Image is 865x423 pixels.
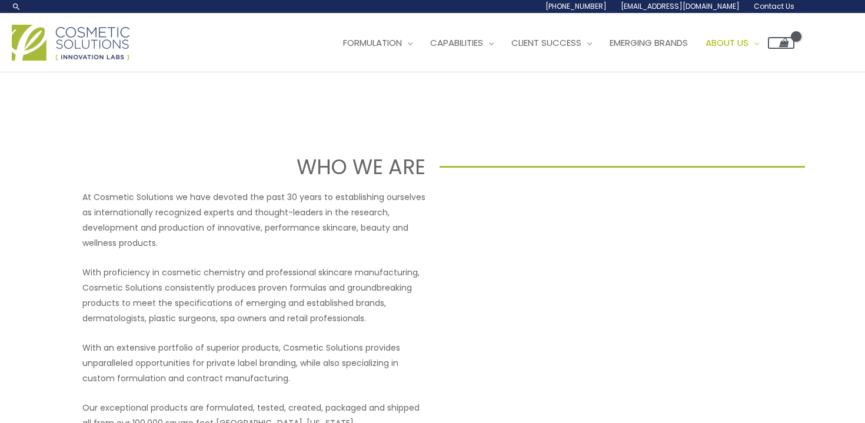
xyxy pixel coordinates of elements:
h1: WHO WE ARE [60,152,425,181]
a: Client Success [503,25,601,61]
a: Emerging Brands [601,25,697,61]
a: View Shopping Cart, empty [768,37,794,49]
span: Client Success [511,36,581,49]
span: Formulation [343,36,402,49]
a: About Us [697,25,768,61]
img: Cosmetic Solutions Logo [12,25,129,61]
iframe: Get to know Cosmetic Solutions Private Label Skin Care [440,189,783,382]
span: Capabilities [430,36,483,49]
nav: Site Navigation [325,25,794,61]
span: [PHONE_NUMBER] [545,1,607,11]
p: With proficiency in cosmetic chemistry and professional skincare manufacturing, Cosmetic Solution... [82,265,425,326]
span: Emerging Brands [610,36,688,49]
a: Capabilities [421,25,503,61]
p: At Cosmetic Solutions we have devoted the past 30 years to establishing ourselves as internationa... [82,189,425,251]
p: With an extensive portfolio of superior products, Cosmetic Solutions provides unparalleled opport... [82,340,425,386]
span: Contact Us [754,1,794,11]
a: Search icon link [12,2,21,11]
span: About Us [706,36,748,49]
a: Formulation [334,25,421,61]
span: [EMAIL_ADDRESS][DOMAIN_NAME] [621,1,740,11]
